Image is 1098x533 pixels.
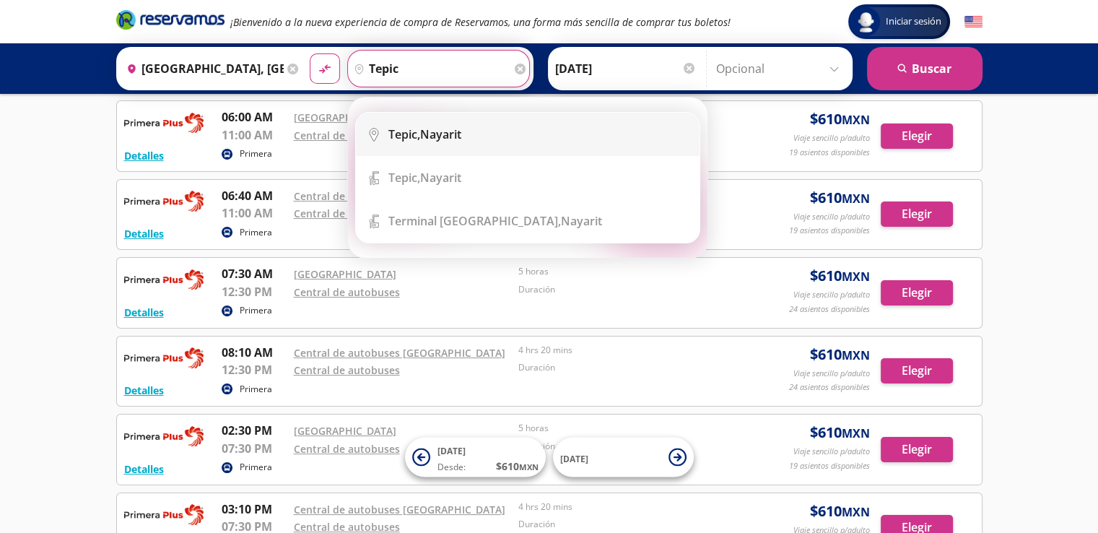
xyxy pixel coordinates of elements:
p: Primera [240,304,272,317]
input: Elegir Fecha [555,51,697,87]
span: $ 610 [810,500,870,522]
button: Buscar [867,47,982,90]
p: 11:00 AM [222,126,287,144]
p: Duración [518,283,736,296]
p: 02:30 PM [222,422,287,439]
p: Viaje sencillo p/adulto [793,289,870,301]
button: Detalles [124,383,164,398]
small: MXN [842,504,870,520]
b: Terminal [GEOGRAPHIC_DATA], [388,213,561,229]
div: Nayarit [388,213,602,229]
p: 03:10 PM [222,500,287,518]
b: Tepic, [388,170,420,186]
p: 12:30 PM [222,361,287,378]
button: Detalles [124,461,164,477]
button: Detalles [124,226,164,241]
span: $ 610 [810,422,870,443]
span: $ 610 [810,108,870,130]
p: 19 asientos disponibles [789,460,870,472]
button: Elegir [881,358,953,383]
button: Elegir [881,437,953,462]
em: ¡Bienvenido a la nueva experiencia de compra de Reservamos, una forma más sencilla de comprar tus... [230,15,731,29]
p: Primera [240,226,272,239]
p: 07:30 AM [222,265,287,282]
p: Viaje sencillo p/adulto [793,368,870,380]
p: 5 horas [518,422,736,435]
small: MXN [519,461,539,472]
button: English [964,13,982,31]
p: 4 hrs 20 mins [518,344,736,357]
button: Detalles [124,305,164,320]
p: 24 asientos disponibles [789,303,870,316]
img: RESERVAMOS [124,108,204,137]
span: $ 610 [810,344,870,365]
a: Central de autobuses [GEOGRAPHIC_DATA] [294,189,505,203]
input: Buscar Origen [121,51,284,87]
input: Opcional [716,51,845,87]
span: [DATE] [560,452,588,464]
a: Central de autobuses [294,285,400,299]
img: RESERVAMOS [124,422,204,451]
small: MXN [842,112,870,128]
div: Nayarit [388,126,461,142]
p: 06:40 AM [222,187,287,204]
span: $ 610 [810,187,870,209]
div: Nayarit [388,170,461,186]
span: $ 610 [810,265,870,287]
p: 5 horas [518,265,736,278]
p: 4 hrs 20 mins [518,500,736,513]
p: Primera [240,461,272,474]
p: Viaje sencillo p/adulto [793,211,870,223]
img: RESERVAMOS [124,344,204,373]
p: 24 asientos disponibles [789,381,870,394]
a: Central de autobuses [294,207,400,220]
input: Buscar Destino [348,51,511,87]
button: Elegir [881,201,953,227]
p: Primera [240,147,272,160]
button: Elegir [881,123,953,149]
a: Central de autobuses [GEOGRAPHIC_DATA] [294,503,505,516]
small: MXN [842,191,870,207]
p: 11:00 AM [222,204,287,222]
p: Viaje sencillo p/adulto [793,446,870,458]
a: [GEOGRAPHIC_DATA] [294,424,396,438]
p: Duración [518,518,736,531]
a: Central de autobuses [294,363,400,377]
span: Iniciar sesión [880,14,947,29]
a: Central de autobuses [294,442,400,456]
small: MXN [842,347,870,363]
a: Central de autobuses [GEOGRAPHIC_DATA] [294,346,505,360]
p: Duración [518,361,736,374]
a: [GEOGRAPHIC_DATA] [294,110,396,124]
img: RESERVAMOS [124,500,204,529]
span: [DATE] [437,445,466,457]
p: 19 asientos disponibles [789,147,870,159]
button: Detalles [124,148,164,163]
p: 19 asientos disponibles [789,225,870,237]
b: Tepic, [388,126,420,142]
a: Brand Logo [116,9,225,35]
p: 12:30 PM [222,283,287,300]
p: 07:30 PM [222,440,287,457]
p: 08:10 AM [222,344,287,361]
small: MXN [842,425,870,441]
p: 06:00 AM [222,108,287,126]
p: Primera [240,383,272,396]
small: MXN [842,269,870,285]
img: RESERVAMOS [124,265,204,294]
img: RESERVAMOS [124,187,204,216]
span: $ 610 [496,459,539,474]
i: Brand Logo [116,9,225,30]
button: [DATE] [553,438,694,477]
a: [GEOGRAPHIC_DATA] [294,267,396,281]
span: Desde: [437,461,466,474]
button: [DATE]Desde:$610MXN [405,438,546,477]
button: Elegir [881,280,953,305]
p: Viaje sencillo p/adulto [793,132,870,144]
a: Central de autobuses [294,129,400,142]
